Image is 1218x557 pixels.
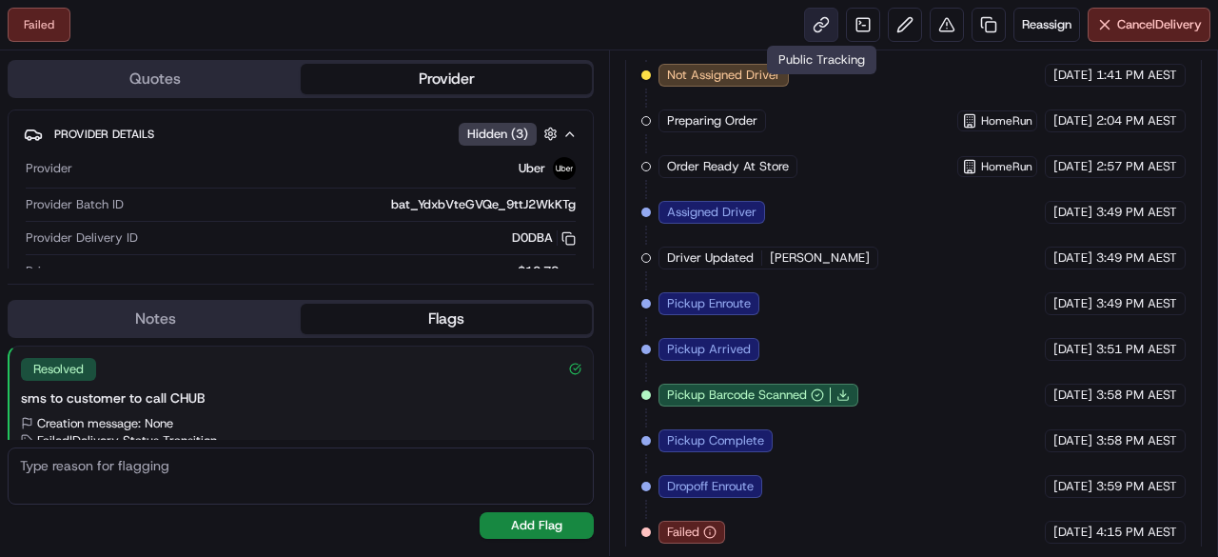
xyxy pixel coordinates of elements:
span: 2:04 PM AEST [1096,112,1177,129]
span: [DATE] [1053,204,1092,221]
button: CancelDelivery [1088,8,1210,42]
span: [DATE] [1053,295,1092,312]
span: 4:15 PM AEST [1096,524,1177,541]
span: Pickup Enroute [667,295,751,312]
span: Provider Delivery ID [26,229,138,247]
button: Add Flag [480,512,594,539]
span: Uber [519,160,545,177]
span: [DATE] [1053,112,1092,129]
button: Pickup Barcode Scanned [667,387,824,404]
button: Provider [301,64,592,94]
span: 3:49 PM AEST [1096,249,1177,267]
span: 3:59 PM AEST [1096,478,1177,495]
span: Pickup Barcode Scanned [667,387,807,404]
span: HomeRun [981,113,1032,129]
button: Notes [10,304,301,334]
span: [DATE] [1053,67,1092,84]
button: $10.78 [408,263,576,280]
span: Pickup Arrived [667,341,751,358]
span: [PERSON_NAME] [770,249,870,267]
span: $10.78 [518,263,559,279]
span: Preparing Order [667,112,757,129]
span: Order Ready At Store [667,158,789,175]
span: Failed | Delivery Status Transition [37,432,217,449]
span: [DATE] [1053,249,1092,267]
span: Provider Batch ID [26,196,124,213]
span: Driver Updated [667,249,754,267]
span: 3:51 PM AEST [1096,341,1177,358]
span: Pickup Complete [667,432,764,449]
span: 3:58 PM AEST [1096,387,1177,404]
span: Provider [26,160,72,177]
span: [DATE] [1053,432,1092,449]
div: sms to customer to call CHUB [21,388,581,408]
span: 3:58 PM AEST [1096,432,1177,449]
span: [DATE] [1053,387,1092,404]
span: bat_YdxbVteGVQe_9ttJ2WkKTg [391,196,576,213]
button: Hidden (3) [459,122,562,146]
button: D0DBA [512,229,576,247]
span: [DATE] [1053,341,1092,358]
button: Reassign [1013,8,1080,42]
span: Reassign [1022,16,1071,33]
span: 3:49 PM AEST [1096,204,1177,221]
button: Quotes [10,64,301,94]
span: Provider Details [54,127,154,142]
span: [DATE] [1053,524,1092,541]
span: Failed [667,524,699,541]
span: Dropoff Enroute [667,478,754,495]
div: Resolved [21,358,96,381]
button: Flags [301,304,592,334]
div: Public Tracking [767,46,876,74]
img: uber-new-logo.jpeg [553,157,576,180]
button: Provider DetailsHidden (3) [24,118,578,149]
span: Price [26,263,54,280]
span: Creation message: None [37,415,173,432]
span: Cancel Delivery [1117,16,1202,33]
span: Assigned Driver [667,204,756,221]
span: Not Assigned Driver [667,67,780,84]
span: Hidden ( 3 ) [467,126,528,143]
span: HomeRun [981,159,1032,174]
span: 3:49 PM AEST [1096,295,1177,312]
span: 2:57 PM AEST [1096,158,1177,175]
span: [DATE] [1053,478,1092,495]
span: [DATE] [1053,158,1092,175]
span: 1:41 PM AEST [1096,67,1177,84]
